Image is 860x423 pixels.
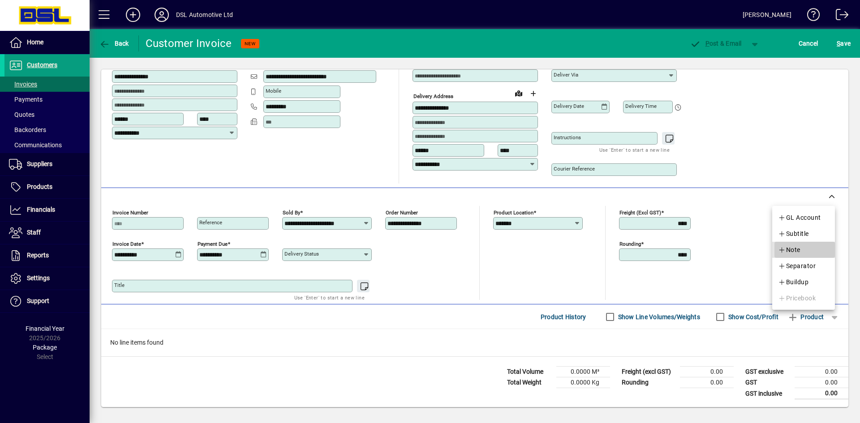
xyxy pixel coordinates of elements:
button: Subtitle [772,226,835,242]
span: Subtitle [778,228,809,239]
button: Pricebook [772,290,835,306]
span: Separator [778,261,816,271]
button: Buildup [772,274,835,290]
button: Note [772,242,835,258]
button: Separator [772,258,835,274]
span: Note [778,244,800,255]
span: GL Account [778,212,821,223]
button: GL Account [772,209,835,226]
span: Pricebook [778,293,816,303]
span: Buildup [778,277,808,287]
